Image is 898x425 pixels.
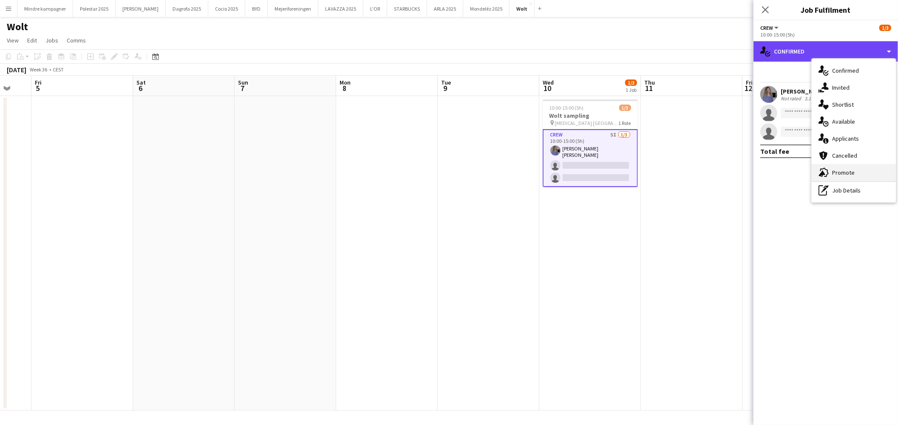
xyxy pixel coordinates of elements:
[135,83,146,93] span: 6
[619,105,631,111] span: 1/3
[34,83,42,93] span: 5
[7,65,26,74] div: [DATE]
[543,99,638,187] app-job-card: 10:00-15:00 (5h)1/3Wolt sampling [MEDICAL_DATA] [GEOGRAPHIC_DATA]1 RoleCrew5I1/310:00-15:00 (5h)[...
[268,0,318,17] button: Mejeriforeningen
[760,31,891,38] div: 10:00-15:00 (5h)
[136,79,146,86] span: Sat
[812,96,896,113] div: Shortlist
[781,88,872,95] div: [PERSON_NAME] [PERSON_NAME]
[619,120,631,126] span: 1 Role
[781,95,803,102] div: Not rated
[550,105,584,111] span: 10:00-15:00 (5h)
[7,20,28,33] h1: Wolt
[812,164,896,181] div: Promote
[17,0,73,17] button: Mindre kampagner
[754,41,898,62] div: Confirmed
[543,79,554,86] span: Wed
[237,83,248,93] span: 7
[73,0,116,17] button: Polestar 2025
[812,130,896,147] div: Applicants
[760,147,789,156] div: Total fee
[812,113,896,130] div: Available
[541,83,554,93] span: 10
[812,79,896,96] div: Invited
[812,147,896,164] div: Cancelled
[24,35,40,46] a: Edit
[208,0,245,17] button: Cocio 2025
[28,66,49,73] span: Week 36
[7,37,19,44] span: View
[754,4,898,15] h3: Job Fulfilment
[27,37,37,44] span: Edit
[543,129,638,187] app-card-role: Crew5I1/310:00-15:00 (5h)[PERSON_NAME] [PERSON_NAME]
[53,66,64,73] div: CEST
[760,25,780,31] button: Crew
[440,83,451,93] span: 9
[463,0,510,17] button: Mondeléz 2025
[625,79,637,86] span: 1/3
[644,79,655,86] span: Thu
[318,0,363,17] button: LAVAZZA 2025
[427,0,463,17] button: ARLA 2025
[63,35,89,46] a: Comms
[543,112,638,119] h3: Wolt sampling
[42,35,62,46] a: Jobs
[3,35,22,46] a: View
[387,0,427,17] button: STARBUCKS
[760,25,773,31] span: Crew
[340,79,351,86] span: Mon
[812,62,896,79] div: Confirmed
[643,83,655,93] span: 11
[166,0,208,17] button: Dagrofa 2025
[812,182,896,199] div: Job Details
[338,83,351,93] span: 8
[803,95,819,102] div: 3.1km
[626,87,637,93] div: 1 Job
[35,79,42,86] span: Fri
[879,25,891,31] span: 1/3
[555,120,619,126] span: [MEDICAL_DATA] [GEOGRAPHIC_DATA]
[510,0,535,17] button: Wolt
[67,37,86,44] span: Comms
[45,37,58,44] span: Jobs
[745,83,753,93] span: 12
[441,79,451,86] span: Tue
[116,0,166,17] button: [PERSON_NAME]
[245,0,268,17] button: BYD
[746,79,753,86] span: Fri
[363,0,387,17] button: L'OR
[238,79,248,86] span: Sun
